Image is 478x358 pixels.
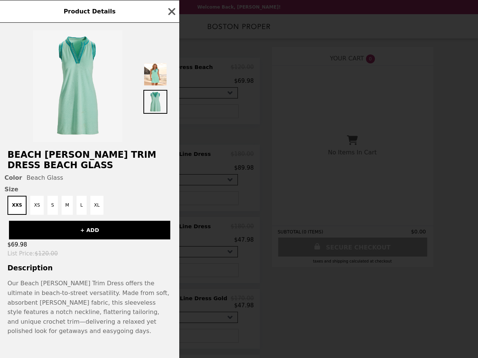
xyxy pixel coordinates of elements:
[143,90,167,114] img: Thumbnail 2
[4,186,175,193] span: Size
[90,196,103,215] button: XL
[77,196,87,215] button: L
[62,196,73,215] button: M
[47,196,58,215] button: S
[7,279,172,336] p: Our Beach [PERSON_NAME] Trim Dress offers the ultimate in beach-to-street versatility. Made from ...
[35,250,58,257] span: $120.00
[4,174,175,181] div: Beach Glass
[33,30,122,142] img: Beach Glass / XXS
[63,8,115,15] span: Product Details
[30,196,44,215] button: XS
[143,62,167,86] img: Thumbnail 1
[9,221,170,239] button: + ADD
[4,174,22,181] span: Color
[7,196,27,215] button: XXS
